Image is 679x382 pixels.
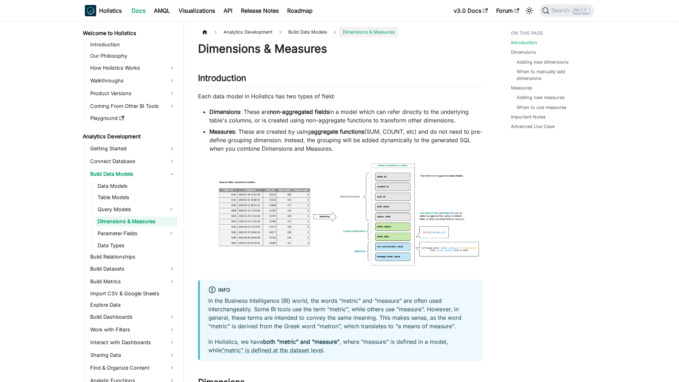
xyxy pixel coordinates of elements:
a: Important Notes [511,114,546,120]
a: Dimensions & Measures [95,216,178,226]
a: AMQL [150,5,174,16]
a: Playground [88,113,178,123]
a: Product Versions [88,88,178,99]
a: Home page [198,27,211,37]
a: Query Models [95,204,165,215]
a: HolisticsHolistics [85,5,122,16]
a: “metric” is defined at the dataset level [222,347,323,354]
a: Data Types [95,241,178,250]
a: Docs [127,5,150,16]
a: Build Datasets [88,263,178,274]
a: Getting Started [88,143,178,154]
a: Build Data Models [88,168,178,180]
a: Introduction [88,40,178,50]
div: info [208,286,474,295]
button: Search (Ctrl+K) [539,4,594,17]
a: Walkthroughs [88,75,178,86]
a: Sharing Data [88,349,178,361]
strong: both “metric” and “measure” [263,338,339,345]
a: Parameter Fields [95,228,165,239]
a: Coming From Other BI Tools [88,100,178,112]
button: Switch between dark and light mode (currently light mode) [524,5,535,16]
a: Work with Filters [88,324,178,335]
strong: aggregate functions [311,128,364,135]
a: Analytics Development [81,132,178,141]
a: v3.0 Docs [449,5,492,16]
a: Build Metrics [88,276,178,287]
li: : These are in a model which can refer directly to the underlying table's columns, or is created ... [209,108,483,125]
a: When to use measures [517,104,567,111]
p: In the Business Intelligence (BI) world, the words “metric” and “measure” are often used intercha... [208,296,474,330]
a: How Holistics Works [88,62,178,74]
h2: Introduction [198,73,483,86]
strong: Measures [209,128,235,135]
button: Expand sidebar category 'Query Models' [165,204,178,215]
span: Analytics Development [220,27,276,37]
a: Measures [511,85,532,91]
a: Table Models [95,192,178,202]
a: Welcome to Holistics [81,28,178,38]
a: Advanced Use Case [511,123,555,130]
li: : These are created by using (SUM, COUNT, etc) and do not need to pre-define grouping dimension. ... [209,127,483,153]
a: When to manually add dimensions [517,68,587,82]
a: Our Philosophy [88,51,178,61]
a: Dimensions [511,49,536,56]
nav: Docs sidebar [78,21,184,382]
a: API [219,5,237,16]
button: Expand sidebar category 'Parameter Fields' [165,228,178,239]
strong: Dimensions [209,108,240,115]
span: Search [549,7,574,14]
a: Release Notes [237,5,283,16]
p: Each data model in Holistics has two types of field: [198,92,483,100]
a: Roadmap [283,5,317,16]
a: Import CSV & Google Sheets [88,289,178,299]
a: Adding new measures [517,94,565,101]
span: Build Data Models [285,27,331,37]
a: Data Models [95,181,178,191]
a: Introduction [511,39,537,46]
a: Explore Data [88,300,178,310]
strong: non-aggregated fields [270,108,329,115]
a: Visualizations [174,5,219,16]
a: Forum [492,5,523,16]
nav: Breadcrumbs [198,27,483,37]
img: Holistics [85,5,96,16]
b: Holistics [99,6,122,15]
span: Dimensions & Measures [339,27,398,37]
p: In Holistics, we have , where “measure” is defined in a model, while . [208,337,474,354]
a: Build Relationships [88,252,178,262]
a: Find & Organize Content [88,362,178,374]
h1: Dimensions & Measures [198,42,483,56]
a: Adding new dimensions [517,59,569,65]
kbd: K [582,7,589,13]
a: Build Dashboards [88,311,178,323]
a: Connect Database [88,156,178,167]
a: Interact with Dashboards [88,337,178,348]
